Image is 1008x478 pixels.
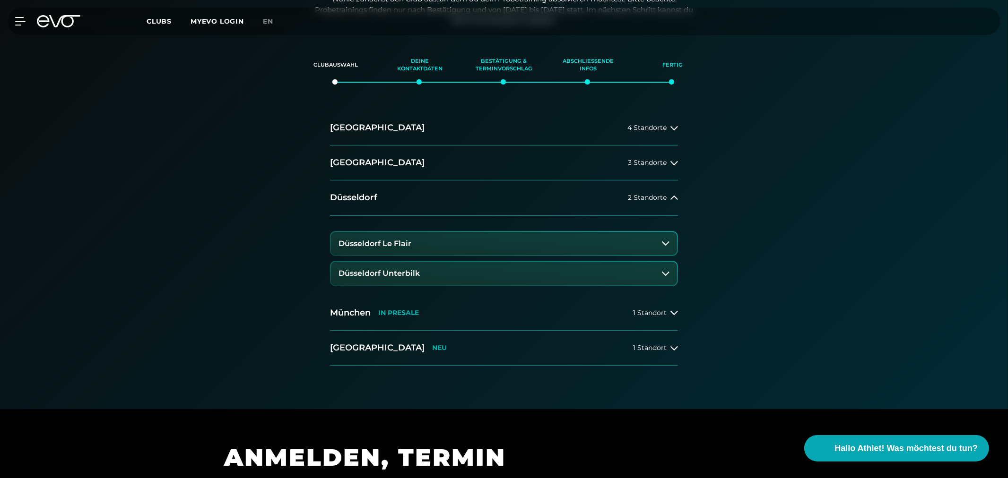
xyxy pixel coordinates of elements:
button: Düsseldorf2 Standorte [330,180,678,215]
h2: [GEOGRAPHIC_DATA] [330,122,425,134]
button: [GEOGRAPHIC_DATA]4 Standorte [330,111,678,145]
button: Düsseldorf Unterbilk [331,262,677,285]
p: NEU [432,344,447,352]
h3: Düsseldorf Le Flair [339,239,411,248]
span: 2 Standorte [628,194,667,201]
a: en [263,16,285,27]
a: MYEVO LOGIN [191,17,244,26]
p: IN PRESALE [378,309,419,317]
a: Clubs [147,17,191,26]
h2: [GEOGRAPHIC_DATA] [330,342,425,354]
span: Clubs [147,17,172,26]
span: 3 Standorte [628,159,667,166]
button: Hallo Athlet! Was möchtest du tun? [804,435,989,461]
span: 1 Standort [633,309,667,316]
h2: Düsseldorf [330,192,377,204]
h3: Düsseldorf Unterbilk [339,269,420,278]
span: 1 Standort [633,344,667,351]
span: Hallo Athlet! Was möchtest du tun? [834,442,978,455]
div: Clubauswahl [305,52,366,78]
span: 4 Standorte [627,124,667,131]
div: Bestätigung & Terminvorschlag [474,52,534,78]
button: Düsseldorf Le Flair [331,232,677,256]
div: Abschließende Infos [558,52,618,78]
div: Deine Kontaktdaten [390,52,450,78]
div: Fertig [642,52,703,78]
button: [GEOGRAPHIC_DATA]NEU1 Standort [330,331,678,366]
h2: [GEOGRAPHIC_DATA] [330,157,425,169]
span: en [263,17,273,26]
button: [GEOGRAPHIC_DATA]3 Standorte [330,145,678,180]
button: MünchenIN PRESALE1 Standort [330,296,678,331]
h2: München [330,307,371,319]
